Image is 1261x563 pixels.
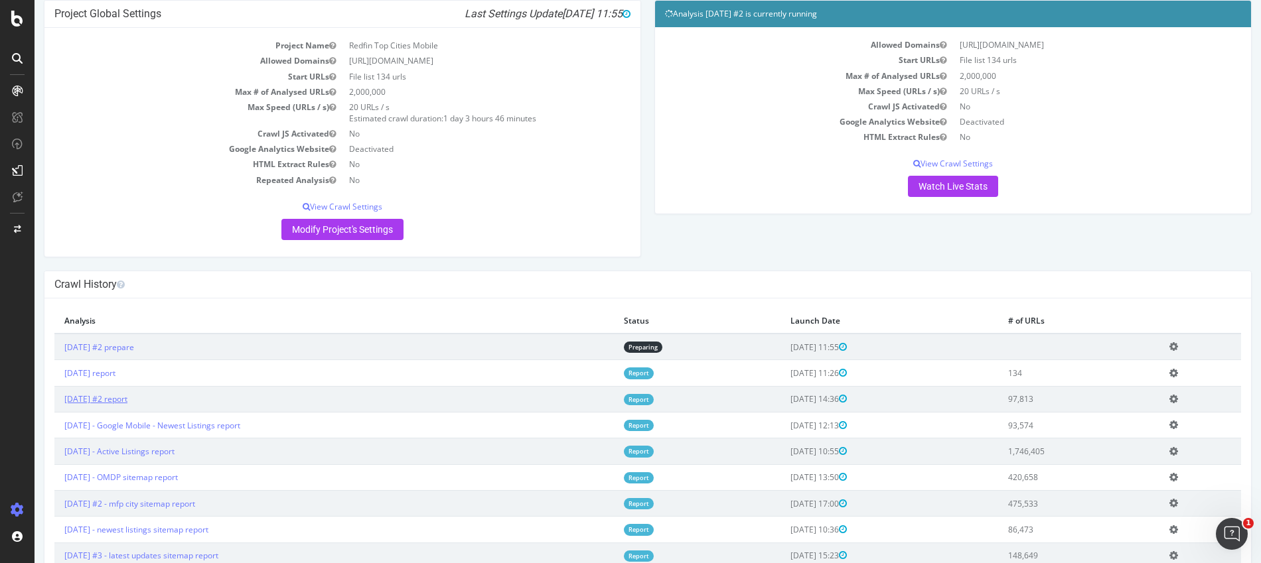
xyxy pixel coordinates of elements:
[919,99,1207,114] td: No
[308,141,596,156] td: Deactivated
[756,498,812,509] span: [DATE] 17:00
[873,176,964,197] a: Watch Live Stats
[528,7,596,20] span: [DATE] 11:55
[919,52,1207,68] td: File list 134 urls
[1216,518,1248,550] iframe: Intercom live chat
[20,38,308,53] td: Project Name
[589,472,619,483] a: Report
[756,524,812,535] span: [DATE] 10:36
[20,99,308,126] td: Max Speed (URLs / s)
[964,386,1125,412] td: 97,813
[964,491,1125,517] td: 475,533
[630,114,919,129] td: Google Analytics Website
[30,367,81,379] a: [DATE] report
[919,68,1207,84] td: 2,000,000
[756,550,812,561] span: [DATE] 15:23
[964,360,1125,386] td: 134
[308,53,596,68] td: [URL][DOMAIN_NAME]
[589,550,619,562] a: Report
[964,308,1125,334] th: # of URLs
[919,84,1207,99] td: 20 URLs / s
[630,7,1207,21] h4: Analysis [DATE] #2 is currently running
[589,524,619,535] a: Report
[964,412,1125,438] td: 93,574
[746,308,964,334] th: Launch Date
[630,158,1207,169] p: View Crawl Settings
[30,342,100,353] a: [DATE] #2 prepare
[964,517,1125,542] td: 86,473
[589,420,619,431] a: Report
[20,141,308,156] td: Google Analytics Website
[30,471,143,483] a: [DATE] - OMDP sitemap report
[20,126,308,141] td: Crawl JS Activated
[30,446,140,457] a: [DATE] - Active Listings report
[308,69,596,84] td: File list 134 urls
[1243,518,1254,529] span: 1
[630,84,919,99] td: Max Speed (URLs / s)
[430,7,596,21] i: Last Settings Update
[589,342,628,353] a: Preparing
[919,129,1207,145] td: No
[919,114,1207,129] td: Deactivated
[30,550,184,561] a: [DATE] #3 - latest updates sitemap report
[964,464,1125,490] td: 420,658
[30,393,93,405] a: [DATE] #2 report
[30,498,161,509] a: [DATE] #2 - mfp city sitemap report
[308,38,596,53] td: Redfin Top Cities Mobile
[589,446,619,457] a: Report
[756,471,812,483] span: [DATE] 13:50
[20,69,308,84] td: Start URLs
[308,99,596,126] td: 20 URLs / s Estimated crawl duration:
[756,342,812,353] span: [DATE] 11:55
[589,394,619,405] a: Report
[30,524,174,535] a: [DATE] - newest listings sitemap report
[20,201,596,212] p: View Crawl Settings
[964,438,1125,464] td: 1,746,405
[308,126,596,141] td: No
[630,129,919,145] td: HTML Extract Rules
[409,113,502,124] span: 1 day 3 hours 46 minutes
[630,68,919,84] td: Max # of Analysed URLs
[630,99,919,114] td: Crawl JS Activated
[30,420,206,431] a: [DATE] - Google Mobile - Newest Listings report
[630,52,919,68] td: Start URLs
[308,172,596,188] td: No
[589,498,619,509] a: Report
[630,37,919,52] td: Allowed Domains
[20,84,308,99] td: Max # of Analysed URLs
[579,308,746,334] th: Status
[20,308,579,334] th: Analysis
[20,53,308,68] td: Allowed Domains
[919,37,1207,52] td: [URL][DOMAIN_NAME]
[308,84,596,99] td: 2,000,000
[756,367,812,379] span: [DATE] 11:26
[589,367,619,379] a: Report
[308,156,596,172] td: No
[20,7,596,21] h4: Project Global Settings
[20,278,1207,291] h4: Crawl History
[756,393,812,405] span: [DATE] 14:36
[20,172,308,188] td: Repeated Analysis
[756,420,812,431] span: [DATE] 12:13
[756,446,812,457] span: [DATE] 10:55
[247,219,369,240] a: Modify Project's Settings
[20,156,308,172] td: HTML Extract Rules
